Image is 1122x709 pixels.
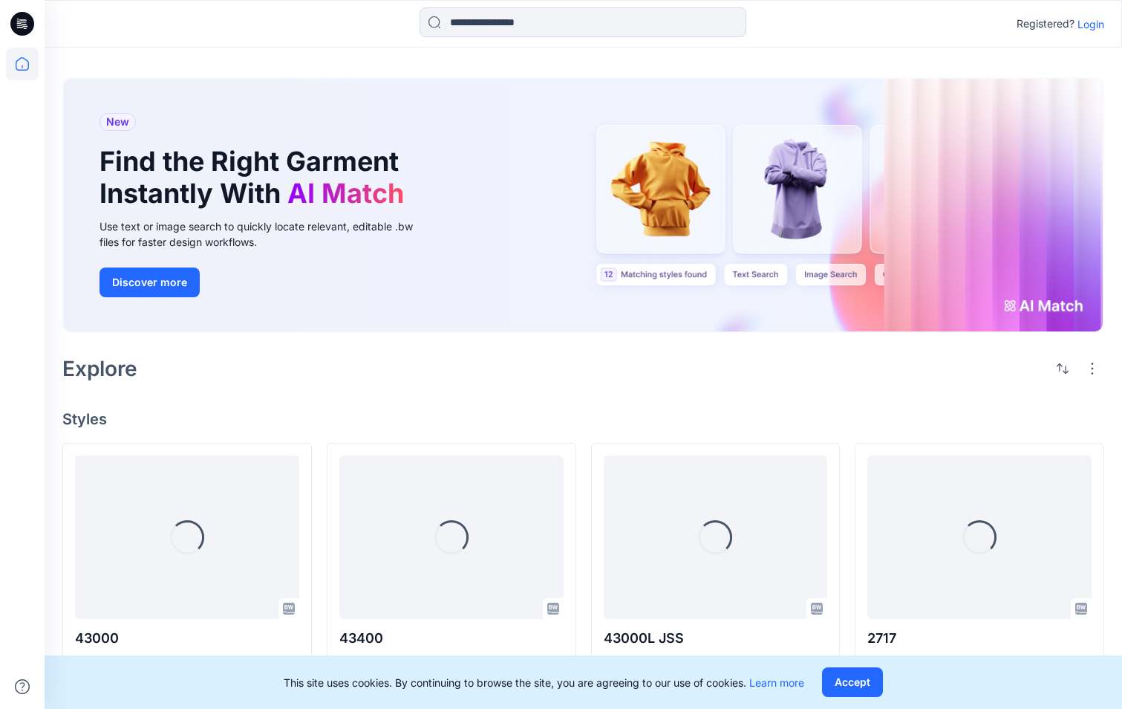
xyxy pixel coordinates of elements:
p: Registered? [1017,15,1074,33]
a: Learn more [749,676,804,689]
p: 43000 [75,628,299,649]
div: Use text or image search to quickly locate relevant, editable .bw files for faster design workflows. [100,218,434,250]
h1: Find the Right Garment Instantly With [100,146,411,210]
h4: Styles [62,410,1104,428]
p: Updated 20 minutes ago [93,655,197,670]
h2: Explore [62,357,137,381]
p: This site uses cookies. By continuing to browse the site, you are agreeing to our use of cookies. [284,675,804,690]
p: Login [1077,16,1104,32]
span: AI Match [287,177,404,210]
p: 43400 [339,628,564,649]
p: 43000L JSS [604,628,828,649]
p: Updated [DATE] [622,655,689,670]
span: New [106,113,129,131]
p: Updated [DATE] [885,655,953,670]
p: Updated 25 minutes ago [357,655,460,670]
button: Accept [822,667,883,697]
p: 2717 [867,628,1092,649]
button: Discover more [100,268,200,297]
